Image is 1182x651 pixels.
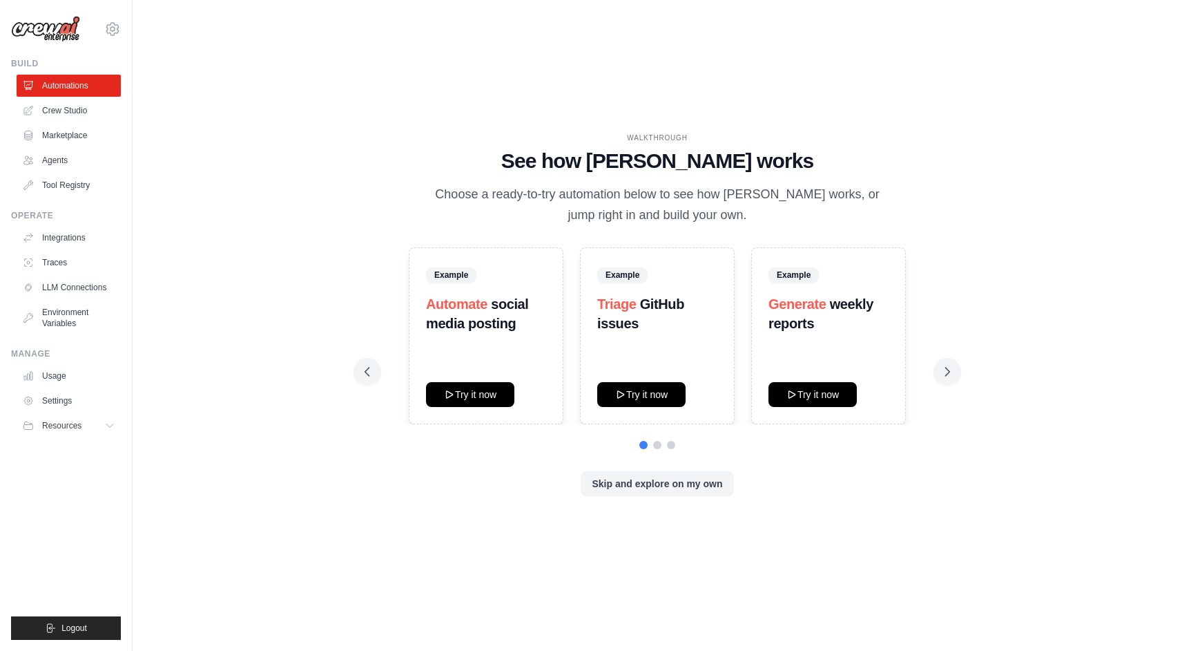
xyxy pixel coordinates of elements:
[768,296,826,312] span: Generate
[597,382,686,407] button: Try it now
[426,267,476,283] span: Example
[17,174,121,196] a: Tool Registry
[597,296,684,331] strong: GitHub issues
[768,382,857,407] button: Try it now
[17,227,121,249] a: Integrations
[17,100,121,122] a: Crew Studio
[768,296,873,331] strong: weekly reports
[365,133,950,143] div: WALKTHROUGH
[17,390,121,412] a: Settings
[61,623,87,634] span: Logout
[17,365,121,387] a: Usage
[11,16,80,42] img: Logo
[17,75,121,97] a: Automations
[17,149,121,171] a: Agents
[11,616,121,640] button: Logout
[425,185,889,225] p: Choose a ready-to-try automation below to see how [PERSON_NAME] works, or jump right in and build...
[17,301,121,334] a: Environment Variables
[11,348,121,359] div: Manage
[597,267,648,283] span: Example
[426,382,514,407] button: Try it now
[768,267,819,283] span: Example
[17,124,121,147] a: Marketplace
[11,58,121,69] div: Build
[17,415,121,437] button: Resources
[17,276,121,299] a: LLM Connections
[365,149,950,173] h1: See how [PERSON_NAME] works
[426,296,487,312] span: Automate
[17,252,121,274] a: Traces
[581,471,733,496] button: Skip and explore on my own
[42,420,81,431] span: Resources
[11,210,121,221] div: Operate
[597,296,637,312] span: Triage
